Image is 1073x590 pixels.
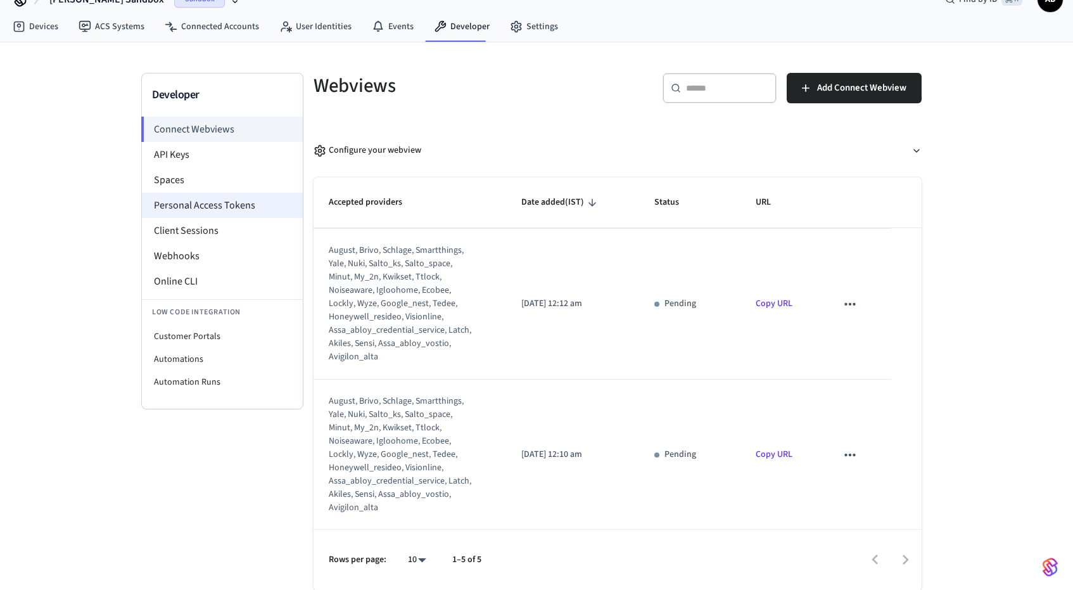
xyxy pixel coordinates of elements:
[424,15,500,38] a: Developer
[362,15,424,38] a: Events
[329,553,386,567] p: Rows per page:
[142,243,303,269] li: Webhooks
[152,86,293,104] h3: Developer
[142,167,303,193] li: Spaces
[1043,557,1058,577] img: SeamLogoGradient.69752ec5.svg
[314,144,421,157] div: Configure your webview
[142,269,303,294] li: Online CLI
[142,193,303,218] li: Personal Access Tokens
[756,448,792,461] a: Copy URL
[521,448,624,461] p: [DATE] 12:10 am
[329,395,474,515] div: august, brivo, schlage, smartthings, yale, nuki, salto_ks, salto_space, minut, my_2n, kwikset, tt...
[142,299,303,325] li: Low Code Integration
[3,15,68,38] a: Devices
[141,117,303,142] li: Connect Webviews
[142,142,303,167] li: API Keys
[142,325,303,348] li: Customer Portals
[402,551,432,569] div: 10
[756,193,787,212] span: URL
[500,15,568,38] a: Settings
[452,553,481,567] p: 1–5 of 5
[756,297,792,310] a: Copy URL
[142,348,303,371] li: Automations
[155,15,269,38] a: Connected Accounts
[269,15,362,38] a: User Identities
[142,371,303,394] li: Automation Runs
[329,244,474,364] div: august, brivo, schlage, smartthings, yale, nuki, salto_ks, salto_space, minut, my_2n, kwikset, tt...
[817,80,906,96] span: Add Connect Webview
[787,73,922,103] button: Add Connect Webview
[521,193,600,212] span: Date added(IST)
[314,73,610,99] h5: Webviews
[142,218,303,243] li: Client Sessions
[664,448,696,461] p: Pending
[521,297,624,311] p: [DATE] 12:12 am
[314,134,922,167] button: Configure your webview
[329,193,419,212] span: Accepted providers
[654,193,695,212] span: Status
[68,15,155,38] a: ACS Systems
[664,297,696,311] p: Pending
